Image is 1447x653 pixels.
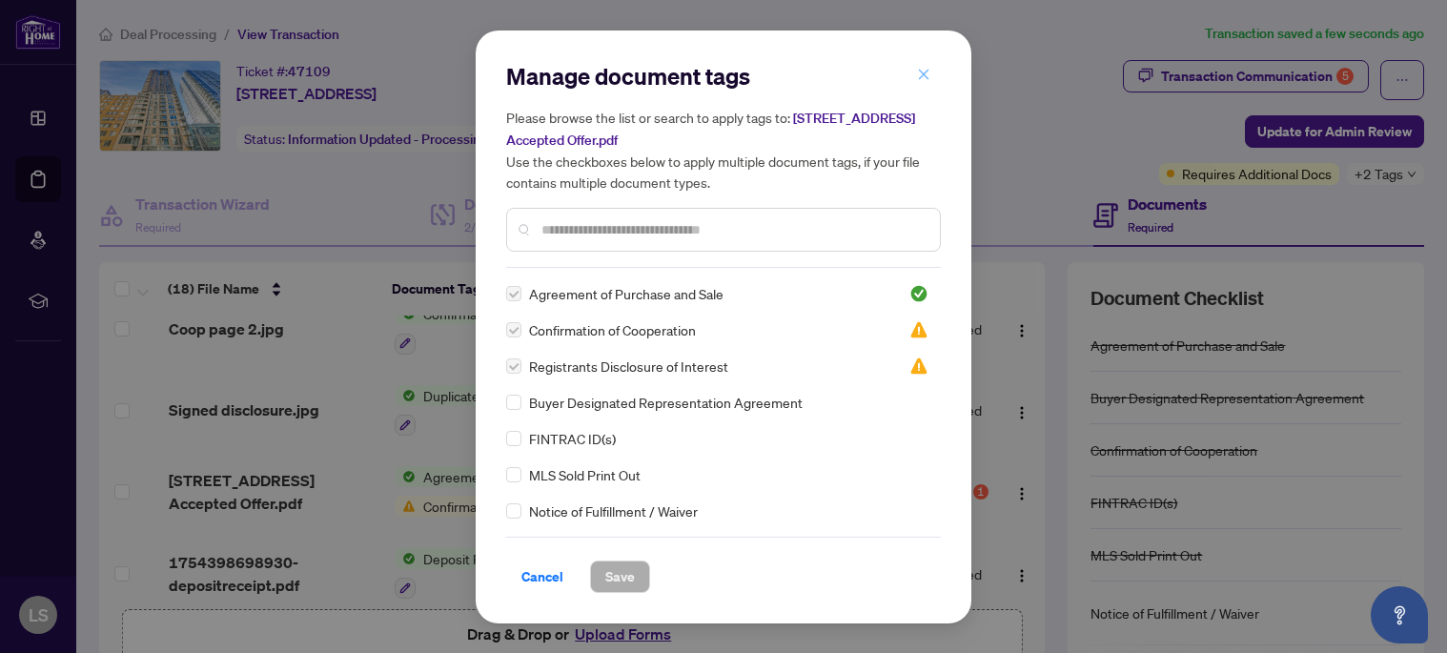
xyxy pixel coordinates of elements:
span: FINTRAC ID(s) [529,428,616,449]
span: MLS Sold Print Out [529,464,641,485]
span: Registrants Disclosure of Interest [529,356,728,377]
span: Cancel [521,561,563,592]
button: Save [590,561,650,593]
span: [STREET_ADDRESS] Accepted Offer.pdf [506,110,915,149]
img: status [909,284,928,303]
span: Approved [909,284,928,303]
span: close [917,68,930,81]
button: Cancel [506,561,579,593]
span: Needs Work [909,357,928,376]
span: Agreement of Purchase and Sale [529,283,723,304]
img: status [909,357,928,376]
span: Needs Work [909,320,928,339]
span: Notice of Fulfillment / Waiver [529,500,698,521]
span: Confirmation of Cooperation [529,319,696,340]
h2: Manage document tags [506,61,941,92]
img: status [909,320,928,339]
h5: Please browse the list or search to apply tags to: Use the checkboxes below to apply multiple doc... [506,107,941,193]
button: Open asap [1371,586,1428,643]
span: Buyer Designated Representation Agreement [529,392,803,413]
